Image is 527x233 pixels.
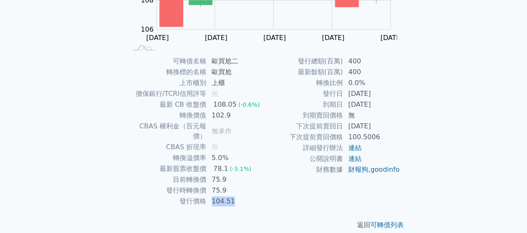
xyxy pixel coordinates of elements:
td: 發行總額(百萬) [264,56,343,67]
a: goodinfo [370,165,400,173]
tspan: [DATE] [380,34,403,42]
td: 目前轉換價 [127,174,207,185]
td: 上市櫃別 [127,78,207,88]
td: [DATE] [343,121,400,132]
span: (-0.6%) [238,101,260,108]
td: 400 [343,67,400,78]
td: , [343,164,400,175]
a: 可轉債列表 [370,221,404,229]
span: (-3.1%) [230,165,251,172]
td: 0.0% [343,78,400,88]
td: 轉換價值 [127,110,207,121]
td: [DATE] [343,99,400,110]
td: 75.9 [207,185,264,196]
td: 歐買尬 [207,67,264,78]
td: [DATE] [343,88,400,99]
td: CBAS 折現率 [127,142,207,153]
td: CBAS 權利金（百元報價） [127,121,207,142]
td: 轉換溢價率 [127,153,207,163]
td: 102.9 [207,110,264,121]
td: 下次提前賣回日 [264,121,343,132]
td: 發行時轉換價 [127,185,207,196]
td: 下次提前賣回價格 [264,132,343,143]
td: 104.51 [207,196,264,207]
td: 財務數據 [264,164,343,175]
div: 聊天小工具 [485,193,527,233]
div: 108.05 [212,100,238,110]
td: 公開說明書 [264,153,343,164]
td: 詳細發行辦法 [264,143,343,153]
td: 最新股票收盤價 [127,163,207,174]
iframe: Chat Widget [485,193,527,233]
td: 5.0% [207,153,264,163]
td: 擔保銀行/TCRI信用評等 [127,88,207,99]
span: 無 [212,143,218,151]
td: 上櫃 [207,78,264,88]
td: 發行價格 [127,196,207,207]
td: 到期賣回價格 [264,110,343,121]
div: 78.1 [212,164,230,174]
td: 無 [343,110,400,121]
td: 400 [343,56,400,67]
span: 無 [212,90,218,98]
td: 發行日 [264,88,343,99]
tspan: [DATE] [146,34,169,42]
tspan: [DATE] [322,34,344,42]
td: 到期日 [264,99,343,110]
td: 轉換標的名稱 [127,67,207,78]
tspan: [DATE] [205,34,227,42]
a: 連結 [348,155,362,163]
td: 可轉債名稱 [127,56,207,67]
p: 返回 [117,220,410,230]
span: 無承作 [212,127,232,135]
a: 連結 [348,144,362,152]
td: 最新餘額(百萬) [264,67,343,78]
tspan: [DATE] [263,34,286,42]
tspan: 106 [141,25,154,33]
td: 100.5006 [343,132,400,143]
td: 75.9 [207,174,264,185]
td: 轉換比例 [264,78,343,88]
td: 最新 CB 收盤價 [127,99,207,110]
td: 歐買尬二 [207,56,264,67]
a: 財報狗 [348,165,368,173]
